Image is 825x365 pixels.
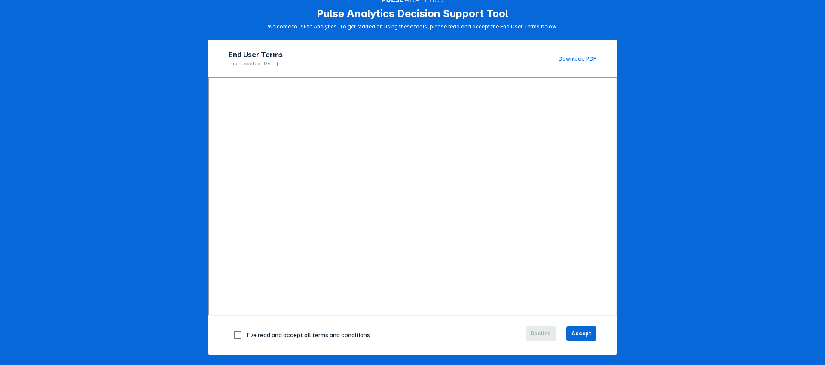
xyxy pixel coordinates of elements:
[247,331,370,338] span: I've read and accept all terms and conditions
[531,330,551,337] span: Decline
[268,23,558,30] p: Welcome to Pulse Analytics. To get started on using these tools, please read and accept the End U...
[317,7,508,20] h1: Pulse Analytics Decision Support Tool
[526,326,556,341] button: Decline
[559,55,596,62] a: Download PDF
[566,326,596,341] button: Accept
[571,330,591,337] span: Accept
[229,50,283,59] h2: End User Terms
[229,61,283,67] p: Last Updated: [DATE]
